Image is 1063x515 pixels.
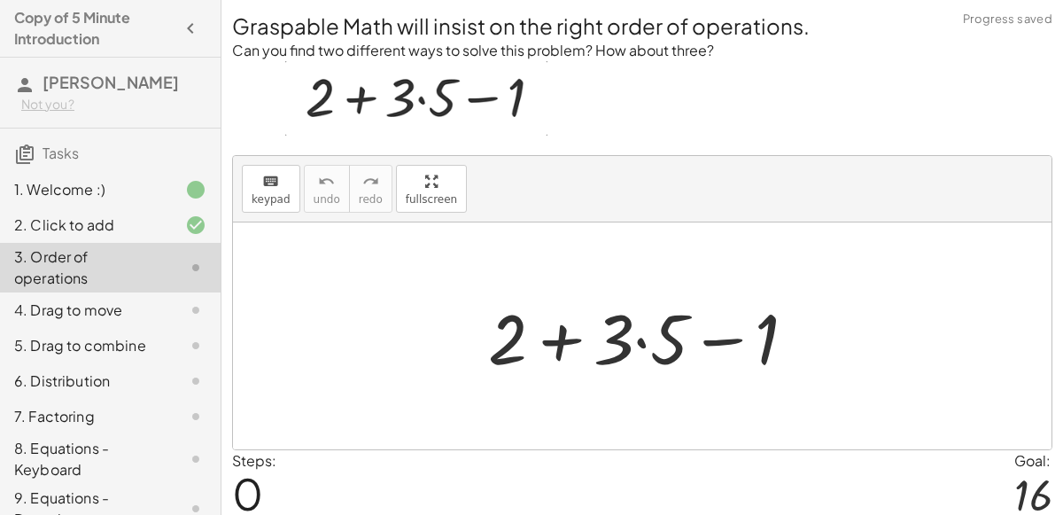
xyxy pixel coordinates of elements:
[185,179,206,200] i: Task finished.
[304,165,350,213] button: undoundo
[14,215,157,236] div: 2. Click to add
[14,406,157,427] div: 7. Factoring
[232,451,276,470] label: Steps:
[185,300,206,321] i: Task not started.
[14,300,157,321] div: 4. Drag to move
[1014,450,1052,472] div: Goal:
[21,96,206,113] div: Not you?
[406,193,457,206] span: fullscreen
[349,165,392,213] button: redoredo
[252,193,291,206] span: keypad
[314,193,340,206] span: undo
[359,193,383,206] span: redo
[396,165,467,213] button: fullscreen
[43,144,79,162] span: Tasks
[285,61,547,136] img: c98fd760e6ed093c10ccf3c4ca28a3dcde0f4c7a2f3786375f60a510364f4df2.gif
[318,171,335,192] i: undo
[14,7,175,50] h4: Copy of 5 Minute Introduction
[185,371,206,392] i: Task not started.
[963,11,1052,28] span: Progress saved
[262,171,279,192] i: keyboard
[185,335,206,356] i: Task not started.
[14,335,157,356] div: 5. Drag to combine
[14,371,157,392] div: 6. Distribution
[14,179,157,200] div: 1. Welcome :)
[14,438,157,480] div: 8. Equations - Keyboard
[362,171,379,192] i: redo
[185,406,206,427] i: Task not started.
[185,257,206,278] i: Task not started.
[43,72,179,92] span: [PERSON_NAME]
[185,215,206,236] i: Task finished and correct.
[232,11,1052,41] h2: Graspable Math will insist on the right order of operations.
[185,449,206,470] i: Task not started.
[14,246,157,289] div: 3. Order of operations
[242,165,300,213] button: keyboardkeypad
[232,41,1052,61] p: Can you find two different ways to solve this problem? How about three?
